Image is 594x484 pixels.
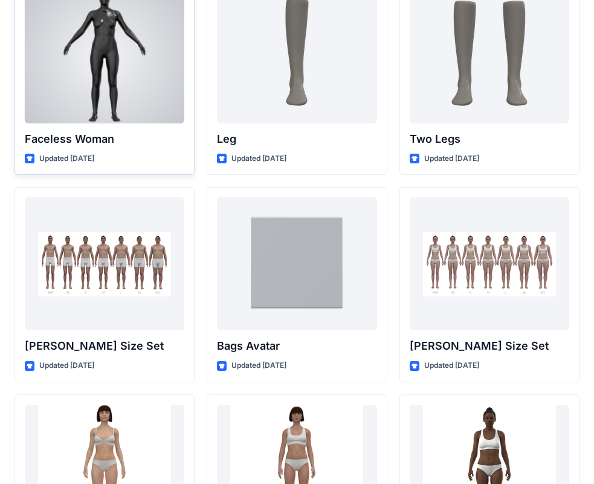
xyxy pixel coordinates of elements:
[25,131,184,148] p: Faceless Woman
[217,197,376,330] a: Bags Avatar
[39,359,94,372] p: Updated [DATE]
[231,359,286,372] p: Updated [DATE]
[25,338,184,355] p: [PERSON_NAME] Size Set
[217,131,376,148] p: Leg
[25,197,184,330] a: Oliver Size Set
[424,152,479,165] p: Updated [DATE]
[231,152,286,165] p: Updated [DATE]
[410,131,569,148] p: Two Legs
[39,152,94,165] p: Updated [DATE]
[410,338,569,355] p: [PERSON_NAME] Size Set
[410,197,569,330] a: Olivia Size Set
[217,338,376,355] p: Bags Avatar
[424,359,479,372] p: Updated [DATE]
